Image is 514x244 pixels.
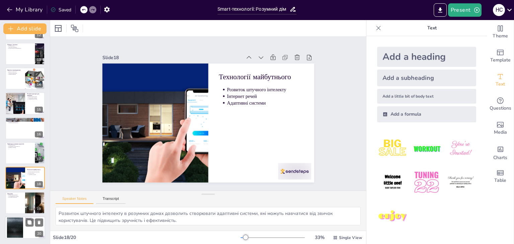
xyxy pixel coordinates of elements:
p: Розвиток штучного інтелекту [232,94,307,124]
div: 19 [5,192,45,214]
p: Окупність інвестицій [9,73,23,74]
p: Інтернет речей [230,100,305,130]
span: Template [490,56,511,64]
p: Поліпшення якості життя [9,196,23,197]
span: Questions [490,105,511,112]
p: Адаптивні системи [28,174,43,175]
div: Add text boxes [487,68,514,92]
p: Технології майбутнього [228,78,312,113]
div: Add a little bit of body text [377,89,476,104]
p: Комфорт і безпека [9,147,33,148]
p: Бюджетні рішення [9,74,23,75]
p: Складні паролі [9,45,33,46]
div: 17 [35,156,43,162]
p: Text [384,20,480,36]
div: 12 [35,32,43,38]
div: Add a table [487,164,514,189]
div: Add ready made slides [487,44,514,68]
img: 2.jpeg [411,133,442,164]
p: Новий підхід до життя [9,194,23,196]
p: Запитання від аудиторії [27,219,44,220]
p: Налаштування конфіденційності [9,47,33,49]
div: Slide 18 / 20 [53,234,241,241]
img: 4.jpeg [377,167,408,198]
span: Position [71,24,79,32]
button: Export to PowerPoint [434,3,447,17]
img: 1.jpeg [377,133,408,164]
div: 16 [5,117,45,139]
span: Theme [493,32,508,40]
span: Charts [493,154,507,161]
div: Layout [53,23,64,34]
p: Поради з безпеки [7,43,33,45]
p: Управління ресурсами [28,99,43,100]
div: Н С [493,4,505,16]
div: 20 [35,231,43,237]
p: Розумні пристрої для навчання [27,93,43,97]
div: Add a subheading [377,70,476,86]
div: 19 [35,206,43,212]
div: Add a heading [377,47,476,67]
span: Text [496,81,505,88]
div: Add charts and graphs [487,140,514,164]
p: Вартість впровадження [7,69,23,71]
span: Single View [339,235,362,240]
button: Duplicate Slide [25,219,33,227]
button: Present [448,3,482,17]
img: 6.jpeg [445,167,476,198]
p: Підсумки [7,193,23,195]
p: Розвиток штучного інтелекту [28,171,43,172]
p: Використання в освіті [28,96,43,98]
p: Підвищення продуктивності [9,146,33,147]
div: Add a formula [377,106,476,122]
p: Розуміння функцій [9,120,43,121]
img: 7.jpeg [377,201,408,232]
div: 16 [35,131,43,137]
p: Запитання? [25,217,43,219]
p: Взаємодія з технологіями [7,118,43,120]
div: 18 [5,167,45,189]
div: 18 [35,181,43,187]
button: Delete Slide [35,219,43,227]
div: 17 [5,142,45,164]
p: Відповіді на запитання [27,220,44,222]
p: Готовність до навчання [9,121,43,122]
img: 3.jpeg [445,133,476,164]
p: Технології майбутнього [27,168,43,170]
input: Insert title [218,4,289,14]
p: Успішні проекти [9,144,33,146]
p: Інтернет речей [28,172,43,174]
div: 15 [35,107,43,113]
textarea: Розвиток штучного інтелекту в розумних домах дозволить створювати адаптивні системи, які можуть н... [56,207,361,225]
div: Slide 18 [124,24,258,74]
div: 20 [5,216,45,239]
div: 33 % [312,234,328,241]
div: 14 [5,68,45,90]
button: Add slide [3,23,47,34]
img: 5.jpeg [411,167,442,198]
p: Інтерактивні рішення [28,97,43,99]
div: 15 [5,92,45,114]
button: Speaker Notes [56,197,93,204]
p: Вартість технологій [9,71,23,73]
span: Media [494,129,507,136]
p: Налаштування пристроїв [9,122,43,123]
div: 14 [35,82,43,88]
span: Table [494,177,506,184]
p: Розуміння технологій [9,197,23,198]
div: Change the overall theme [487,20,514,44]
p: Приклади успішних проектів [7,143,33,145]
div: Add images, graphics, shapes or video [487,116,514,140]
div: Get real-time input from your audience [487,92,514,116]
button: Transcript [96,197,126,204]
div: 13 [35,57,43,63]
p: Регулярні оновлення [9,46,33,48]
p: Обговорення теми [27,222,44,223]
div: Saved [51,7,71,13]
button: Н С [493,3,505,17]
p: Адаптивні системи [228,106,303,136]
div: 13 [5,43,45,65]
button: My Library [5,4,46,15]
